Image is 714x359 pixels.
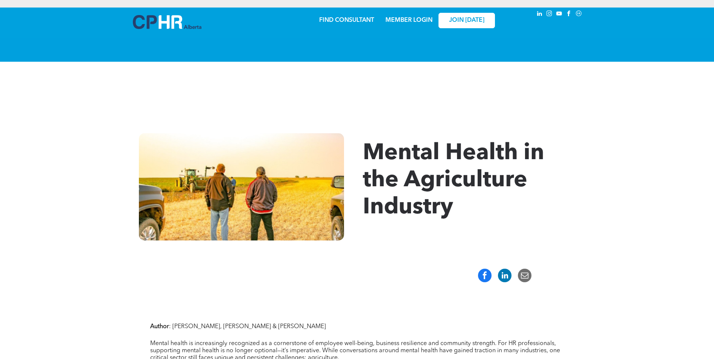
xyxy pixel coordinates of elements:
span: Mental Health in the Agriculture Industry [363,142,544,219]
strong: Author [150,324,169,330]
a: FIND CONSULTANT [319,17,374,23]
a: youtube [555,9,563,20]
span: : [PERSON_NAME], [PERSON_NAME] & [PERSON_NAME] [169,324,326,330]
a: instagram [545,9,554,20]
img: A blue and white logo for cp alberta [133,15,201,29]
a: JOIN [DATE] [438,13,495,28]
span: JOIN [DATE] [449,17,484,24]
a: MEMBER LOGIN [385,17,432,23]
a: linkedin [536,9,544,20]
a: Social network [575,9,583,20]
a: facebook [565,9,573,20]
